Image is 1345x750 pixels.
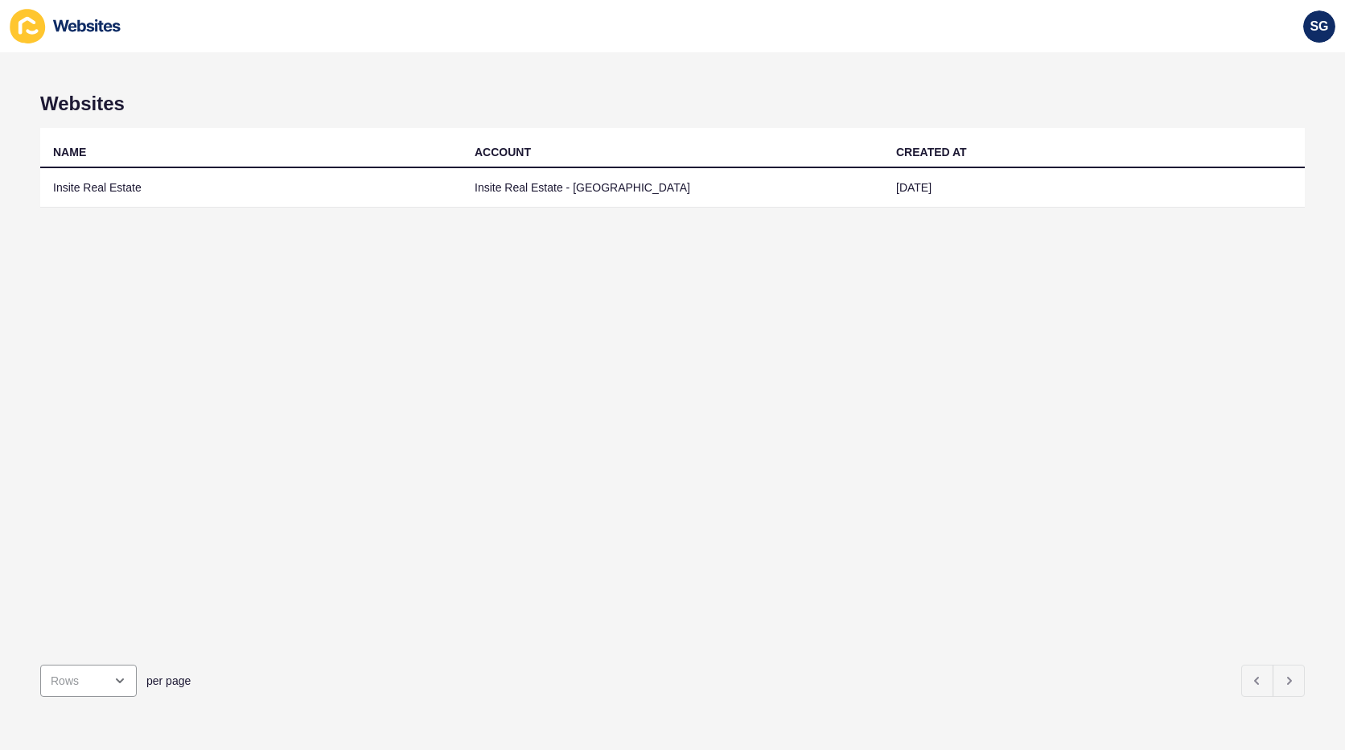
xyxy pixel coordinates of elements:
[1310,19,1328,35] span: SG
[146,673,191,689] span: per page
[462,168,883,208] td: Insite Real Estate - [GEOGRAPHIC_DATA]
[475,144,531,160] div: ACCOUNT
[883,168,1305,208] td: [DATE]
[40,665,137,697] div: open menu
[40,168,462,208] td: Insite Real Estate
[40,93,1305,115] h1: Websites
[896,144,967,160] div: CREATED AT
[53,144,86,160] div: NAME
